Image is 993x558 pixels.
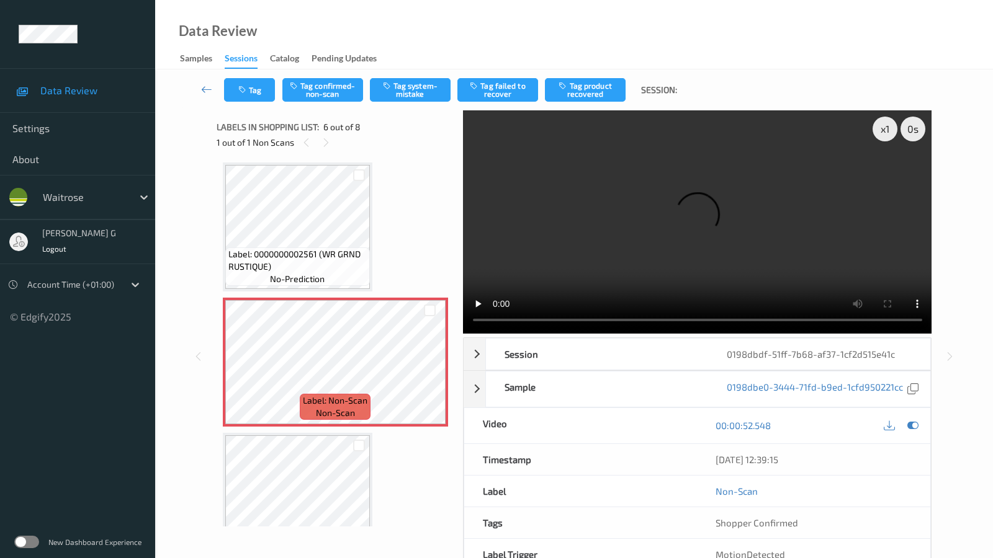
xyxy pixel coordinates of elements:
[486,339,708,370] div: Session
[464,408,698,443] div: Video
[486,371,708,407] div: Sample
[217,135,454,150] div: 1 out of 1 Non Scans
[901,117,925,141] div: 0 s
[312,50,389,68] a: Pending Updates
[225,50,270,69] a: Sessions
[464,338,932,370] div: Session0198dbdf-51ff-7b68-af37-1cf2d515e41c
[464,444,698,475] div: Timestamp
[464,476,698,507] div: Label
[323,121,361,133] span: 6 out of 8
[270,273,325,285] span: no-prediction
[312,52,377,68] div: Pending Updates
[708,339,930,370] div: 0198dbdf-51ff-7b68-af37-1cf2d515e41c
[224,78,275,102] button: Tag
[270,50,312,68] a: Catalog
[464,371,932,407] div: Sample0198dbe0-3444-71fd-b9ed-1cfd950221cc
[464,507,698,538] div: Tags
[179,25,257,37] div: Data Review
[370,78,451,102] button: Tag system-mistake
[217,121,319,133] span: Labels in shopping list:
[225,52,258,69] div: Sessions
[228,248,367,273] span: Label: 0000000002561 (WR GRND RUSTIQUE)
[716,419,771,432] a: 00:00:52.548
[873,117,897,141] div: x 1
[270,52,299,68] div: Catalog
[457,78,538,102] button: Tag failed to recover
[180,50,225,68] a: Samples
[727,381,903,397] a: 0198dbe0-3444-71fd-b9ed-1cfd950221cc
[545,78,626,102] button: Tag product recovered
[716,453,912,466] div: [DATE] 12:39:15
[316,407,355,419] span: non-scan
[282,78,363,102] button: Tag confirmed-non-scan
[716,517,798,528] span: Shopper Confirmed
[303,394,367,407] span: Label: Non-Scan
[716,485,758,497] a: Non-Scan
[641,84,677,96] span: Session:
[180,52,212,68] div: Samples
